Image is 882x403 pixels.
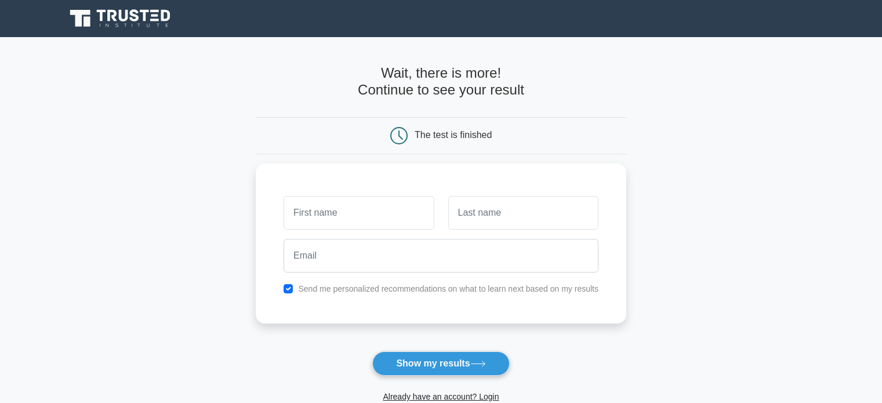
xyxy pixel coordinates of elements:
label: Send me personalized recommendations on what to learn next based on my results [298,284,598,293]
input: Email [284,239,598,273]
div: The test is finished [415,130,492,140]
button: Show my results [372,351,509,376]
input: First name [284,196,434,230]
h4: Wait, there is more! Continue to see your result [256,65,626,99]
a: Already have an account? Login [383,392,499,401]
input: Last name [448,196,598,230]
